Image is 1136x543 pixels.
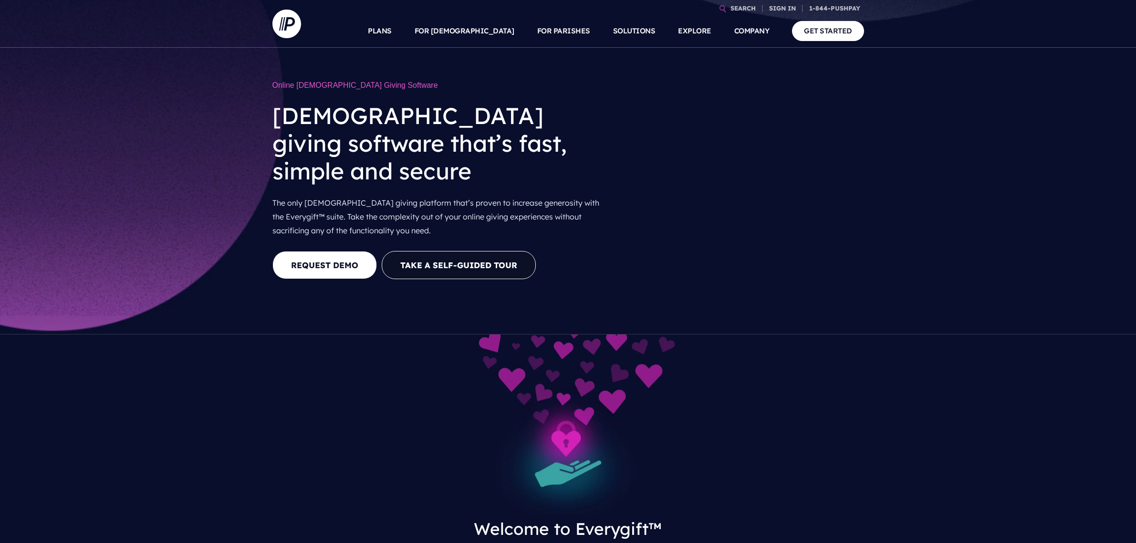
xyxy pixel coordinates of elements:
[678,14,711,48] a: EXPLORE
[272,192,611,241] p: The only [DEMOGRAPHIC_DATA] giving platform that’s proven to increase generosity with the Everygi...
[613,14,656,48] a: SOLUTIONS
[415,14,514,48] a: FOR [DEMOGRAPHIC_DATA]
[537,14,590,48] a: FOR PARISHES
[368,14,392,48] a: PLANS
[378,336,758,346] picture: everygift-impact
[272,251,377,279] a: REQUEST DEMO
[272,94,611,192] h2: [DEMOGRAPHIC_DATA] giving software that’s fast, simple and secure
[734,14,770,48] a: COMPANY
[792,21,864,41] a: GET STARTED
[382,251,536,279] button: Take a Self-guided Tour
[272,76,611,94] h1: Online [DEMOGRAPHIC_DATA] Giving Software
